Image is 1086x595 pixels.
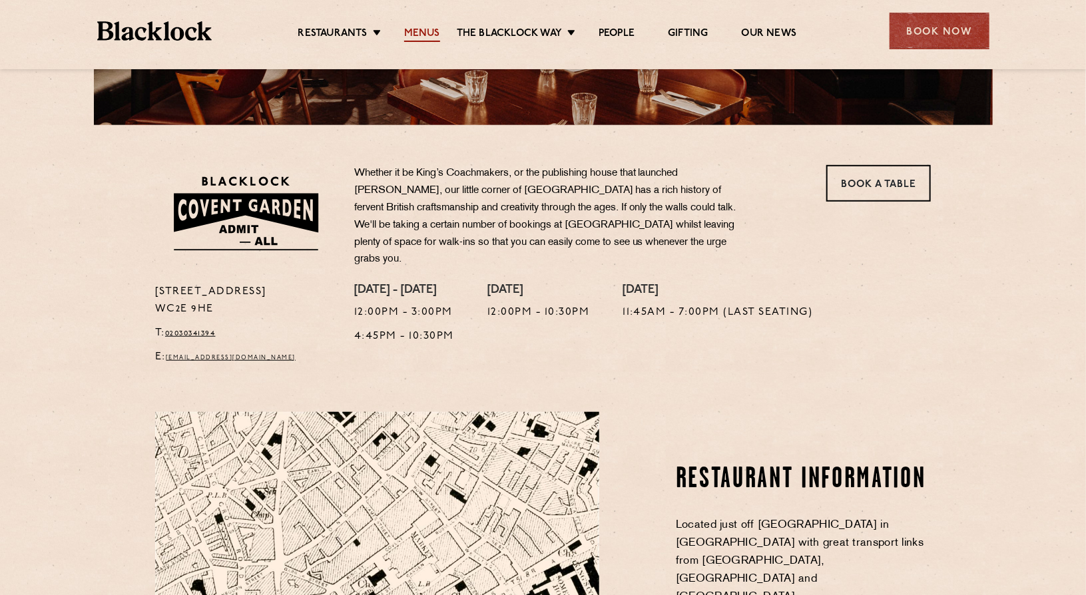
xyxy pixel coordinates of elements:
a: The Blacklock Way [457,27,562,42]
a: Menus [404,27,440,42]
h4: [DATE] [623,284,813,298]
div: Book Now [890,13,989,49]
p: 12:00pm - 3:00pm [354,304,454,321]
img: BLA_1470_CoventGarden_Website_Solid.svg [155,165,334,262]
a: Our News [742,27,797,42]
p: 4:45pm - 10:30pm [354,328,454,345]
a: Gifting [668,27,708,42]
p: 12:00pm - 10:30pm [487,304,590,321]
h4: [DATE] [487,284,590,298]
a: Book a Table [826,165,931,202]
p: 11:45am - 7:00pm (Last Seating) [623,304,813,321]
a: Restaurants [298,27,368,42]
p: T: [155,325,334,342]
p: Whether it be King’s Coachmakers, or the publishing house that launched [PERSON_NAME], our little... [354,165,747,268]
a: [EMAIL_ADDRESS][DOMAIN_NAME] [166,355,296,361]
a: People [599,27,635,42]
p: [STREET_ADDRESS] WC2E 9HE [155,284,334,318]
p: E: [155,349,334,366]
h4: [DATE] - [DATE] [354,284,454,298]
a: 02030341394 [165,329,216,337]
img: BL_Textured_Logo-footer-cropped.svg [97,21,212,41]
h2: Restaurant information [676,463,931,496]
